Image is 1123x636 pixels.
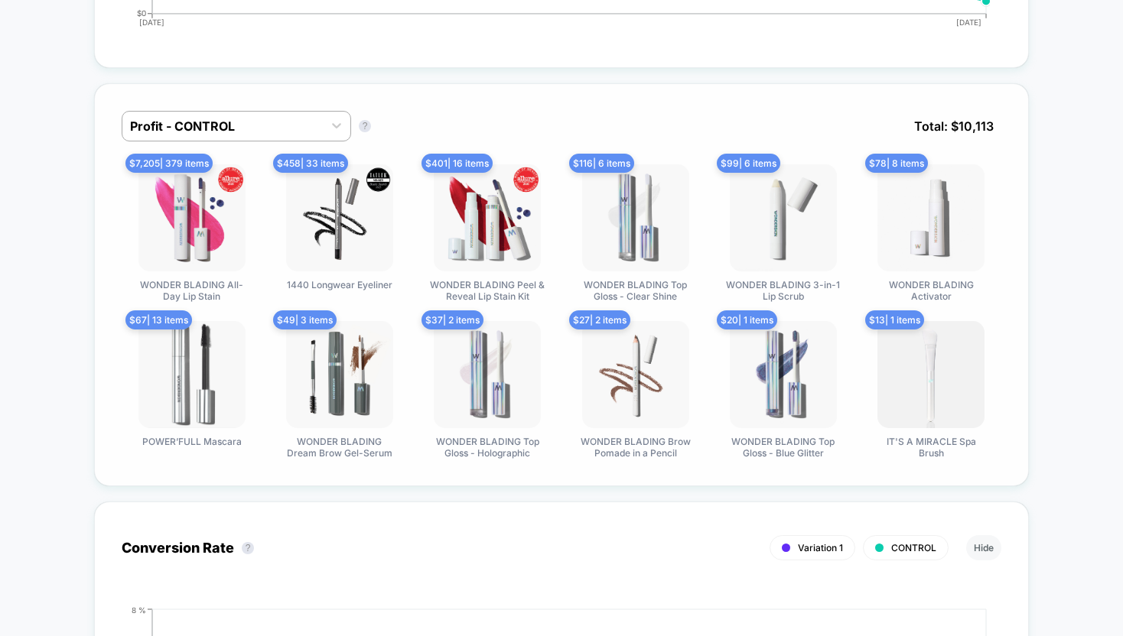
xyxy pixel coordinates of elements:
[359,120,371,132] button: ?
[730,321,837,428] img: WONDER BLADING Top Gloss - Blue Glitter
[726,279,841,302] span: WONDER BLADING 3-in-1 Lip Scrub
[273,154,348,173] span: $ 458 | 33 items
[582,321,689,428] img: WONDER BLADING Brow Pomade in a Pencil
[874,436,988,459] span: IT'S A MIRACLE Spa Brush
[726,436,841,459] span: WONDER BLADING Top Gloss - Blue Glitter
[286,321,393,428] img: WONDER BLADING Dream Brow Gel-Serum
[957,18,982,27] tspan: [DATE]
[717,154,780,173] span: $ 99 | 6 items
[578,436,693,459] span: WONDER BLADING Brow Pomade in a Pencil
[430,279,545,302] span: WONDER BLADING Peel & Reveal Lip Stain Kit
[287,279,392,290] span: 1440 Longwear Eyeliner
[138,164,246,271] img: WONDER BLADING All-Day Lip Stain
[135,279,249,302] span: WONDER BLADING All-Day Lip Stain
[137,8,146,18] tspan: $0
[569,154,634,173] span: $ 116 | 6 items
[132,605,146,614] tspan: 8 %
[286,164,393,271] img: 1440 Longwear Eyeliner
[282,436,397,459] span: WONDER BLADING Dream Brow Gel-Serum
[434,164,541,271] img: WONDER BLADING Peel & Reveal Lip Stain Kit
[865,310,924,329] span: $ 13 | 1 items
[874,279,988,302] span: WONDER BLADING Activator
[717,310,777,329] span: $ 20 | 1 items
[430,436,545,459] span: WONDER BLADING Top Gloss - Holographic
[730,164,837,271] img: WONDER BLADING 3-in-1 Lip Scrub
[422,310,483,329] span: $ 37 | 2 items
[798,542,843,553] span: Variation 1
[966,535,1001,560] button: Hide
[422,154,493,173] span: $ 401 | 16 items
[242,542,254,554] button: ?
[891,542,936,553] span: CONTROL
[865,154,928,173] span: $ 78 | 8 items
[877,321,985,428] img: IT'S A MIRACLE Spa Brush
[139,18,164,27] tspan: [DATE]
[273,310,337,329] span: $ 49 | 3 items
[125,154,213,173] span: $ 7,205 | 379 items
[569,310,630,329] span: $ 27 | 2 items
[125,310,192,329] span: $ 67 | 13 items
[877,164,985,271] img: WONDER BLADING Activator
[434,321,541,428] img: WONDER BLADING Top Gloss - Holographic
[578,279,693,302] span: WONDER BLADING Top Gloss - Clear Shine
[582,164,689,271] img: WONDER BLADING Top Gloss - Clear Shine
[142,436,242,447] span: POWER’FULL Mascara
[907,111,1001,141] span: Total: $ 10,113
[138,321,246,428] img: POWER’FULL Mascara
